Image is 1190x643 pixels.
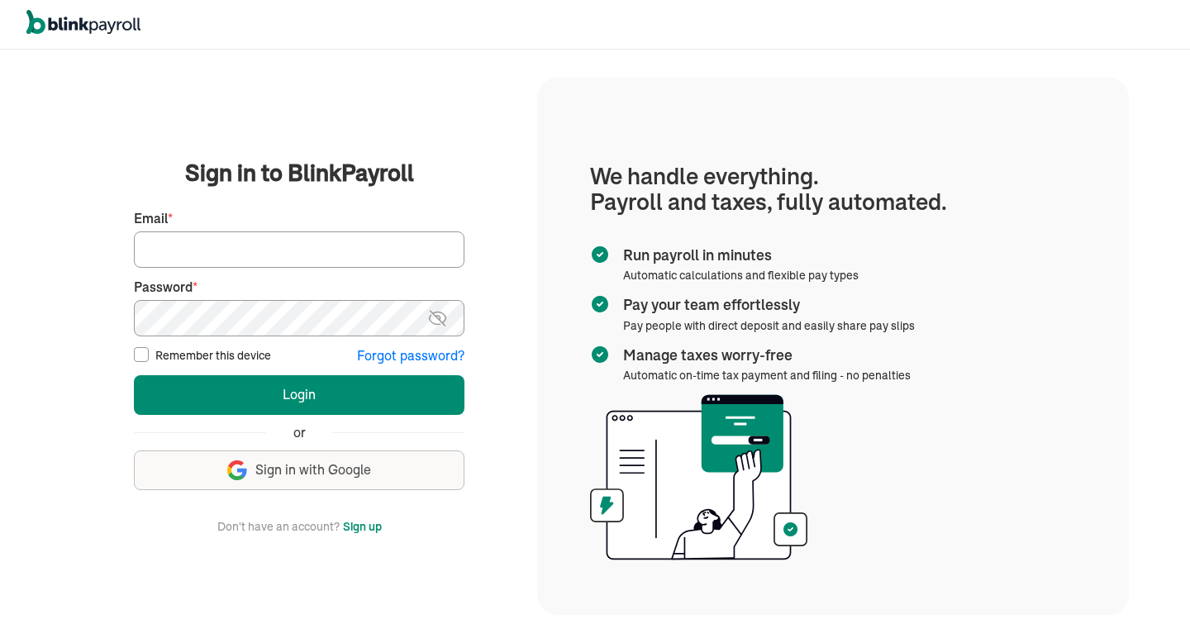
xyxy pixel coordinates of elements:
button: Login [134,375,464,415]
img: google [227,460,247,480]
span: Pay your team effortlessly [623,294,908,316]
span: Automatic on-time tax payment and filing - no penalties [623,368,911,383]
span: or [293,423,306,442]
input: Your email address [134,231,464,268]
label: Remember this device [155,347,271,364]
span: Sign in to BlinkPayroll [185,156,414,189]
label: Password [134,278,464,297]
span: Manage taxes worry-free [623,345,904,366]
span: Sign in with Google [255,460,371,479]
h1: We handle everything. Payroll and taxes, fully automated. [590,164,1076,215]
button: Sign up [343,517,382,536]
button: Sign in with Google [134,450,464,490]
img: checkmark [590,294,610,314]
img: illustration [590,393,807,562]
span: Pay people with direct deposit and easily share pay slips [623,318,915,333]
img: eye [427,308,448,328]
button: Forgot password? [357,346,464,365]
span: Automatic calculations and flexible pay types [623,268,859,283]
span: Run payroll in minutes [623,245,852,266]
span: Don't have an account? [217,517,340,536]
img: checkmark [590,345,610,364]
img: checkmark [590,245,610,264]
img: logo [26,10,140,35]
label: Email [134,209,464,228]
